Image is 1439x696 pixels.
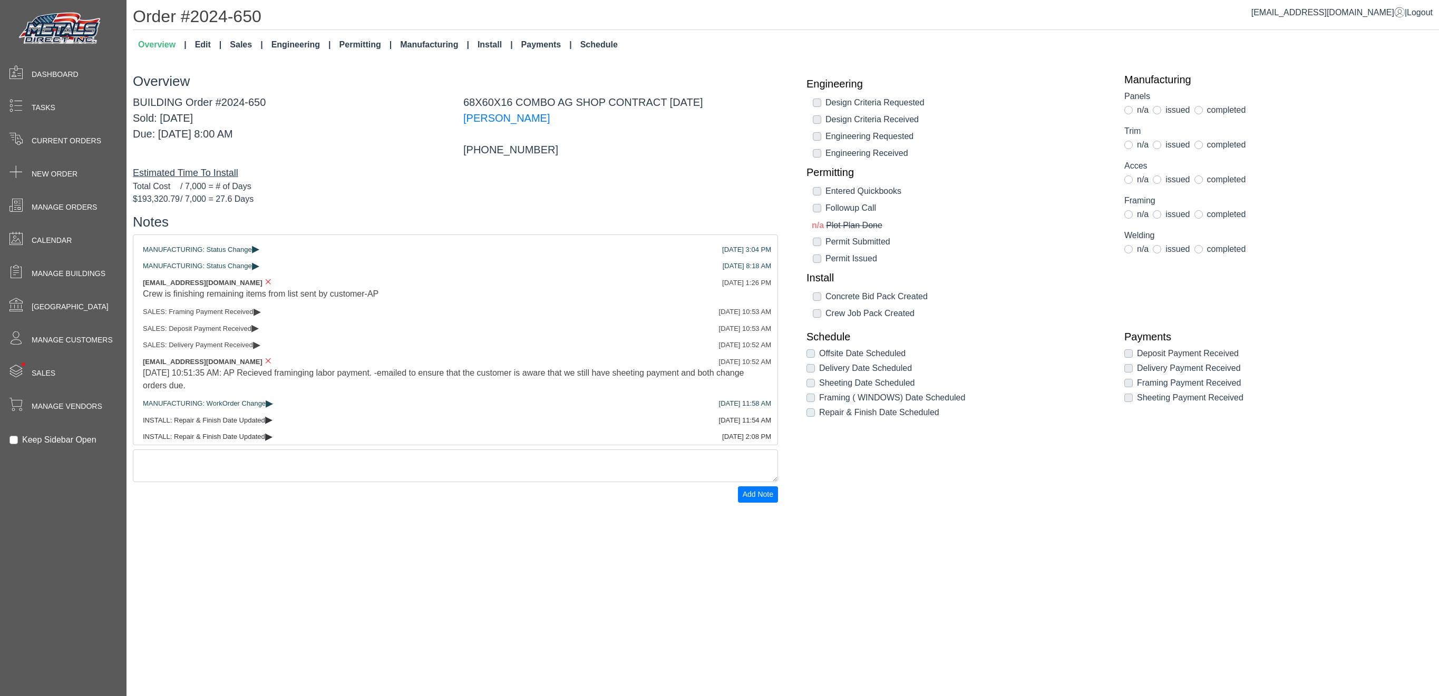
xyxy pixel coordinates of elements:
div: Estimated Time To Install [133,166,778,180]
a: Engineering [806,77,1109,90]
div: / 7,000 = 27.6 Days [133,193,778,205]
a: Manufacturing [1124,73,1426,86]
label: Deposit Payment Received [1137,347,1239,360]
div: [DATE] 1:26 PM [722,278,771,288]
label: Offsite Date Scheduled [819,347,906,360]
span: [EMAIL_ADDRESS][DOMAIN_NAME] [143,358,262,366]
span: ▸ [253,341,260,348]
div: [DATE] 11:54 AM [719,415,771,426]
span: Current Orders [32,135,101,146]
a: Edit [191,34,226,55]
a: Install [806,271,1109,284]
div: [DATE] 10:51:35 AM: AP Recieved framinging labor payment. -emailed to ensure that the customer is... [143,367,768,392]
div: / 7,000 = # of Days [133,180,778,193]
button: Add Note [738,486,778,503]
a: Permitting [806,166,1109,179]
label: Framing ( WINDOWS) Date Scheduled [819,391,965,404]
label: Keep Sidebar Open [22,434,96,446]
span: Manage Vendors [32,401,102,412]
div: SALES: Delivery Payment Received [143,340,768,350]
span: Manage Orders [32,202,97,213]
div: INSTALL: Repair & Finish Date Updated [143,432,768,442]
a: Schedule [576,34,622,55]
span: Tasks [32,102,55,113]
div: | [1251,6,1433,19]
span: ▸ [252,262,259,269]
a: [PERSON_NAME] [463,112,550,124]
span: $193,320.79 [133,193,180,205]
div: INSTALL: Repair & Finish Date Updated [143,415,768,426]
div: 68X60X16 COMBO AG SHOP CONTRACT [DATE] [PHONE_NUMBER] [455,94,786,158]
div: MANUFACTURING: WorkOrder Change [143,398,768,409]
a: Payments [1124,330,1426,343]
label: Framing Payment Received [1137,377,1241,389]
span: • [10,347,37,381]
span: Manage Customers [32,335,113,346]
div: [DATE] 8:18 AM [723,261,771,271]
span: ▸ [265,416,273,423]
span: ▸ [251,324,259,331]
label: Delivery Payment Received [1137,362,1241,375]
span: Sales [32,368,55,379]
div: [DATE] 10:52 AM [719,340,771,350]
div: [DATE] 11:58 AM [719,398,771,409]
span: New Order [32,169,77,180]
span: [EMAIL_ADDRESS][DOMAIN_NAME] [143,279,262,287]
span: Add Note [743,490,773,498]
span: Dashboard [32,69,79,80]
span: Manage Buildings [32,268,105,279]
span: Logout [1407,8,1433,17]
span: ▸ [252,245,259,252]
a: Schedule [806,330,1109,343]
h3: Overview [133,73,778,90]
div: [DATE] 2:08 PM [722,432,771,442]
span: ▸ [265,433,273,439]
a: Manufacturing [396,34,473,55]
label: Repair & Finish Date Scheduled [819,406,939,419]
span: Total Cost [133,180,180,193]
div: MANUFACTURING: Status Change [143,261,768,271]
label: Sheeting Payment Received [1137,391,1243,404]
label: Sheeting Date Scheduled [819,377,915,389]
h1: Order #2024-650 [133,6,1439,30]
a: Engineering [267,34,335,55]
a: Sales [226,34,267,55]
span: Calendar [32,235,72,246]
div: Crew is finishing remaining items from list sent by customer-AP [143,288,768,300]
img: Metals Direct Inc Logo [16,9,105,48]
div: MANUFACTURING: Status Change [143,244,768,255]
h3: Notes [133,214,778,230]
a: Overview [134,34,191,55]
a: Permitting [335,34,396,55]
a: Install [473,34,517,55]
a: [EMAIL_ADDRESS][DOMAIN_NAME] [1251,8,1405,17]
div: SALES: Framing Payment Received [143,307,768,317]
a: Payments [517,34,576,55]
span: [GEOGRAPHIC_DATA] [32,301,109,312]
span: ▸ [254,308,261,315]
div: SALES: Deposit Payment Received [143,324,768,334]
div: [DATE] 10:52 AM [719,357,771,367]
div: [DATE] 10:53 AM [719,307,771,317]
div: BUILDING Order #2024-650 Sold: [DATE] Due: [DATE] 8:00 AM [125,94,455,158]
div: [DATE] 3:04 PM [722,244,771,255]
span: ▸ [266,399,273,406]
label: Delivery Date Scheduled [819,362,912,375]
div: [DATE] 10:53 AM [719,324,771,334]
